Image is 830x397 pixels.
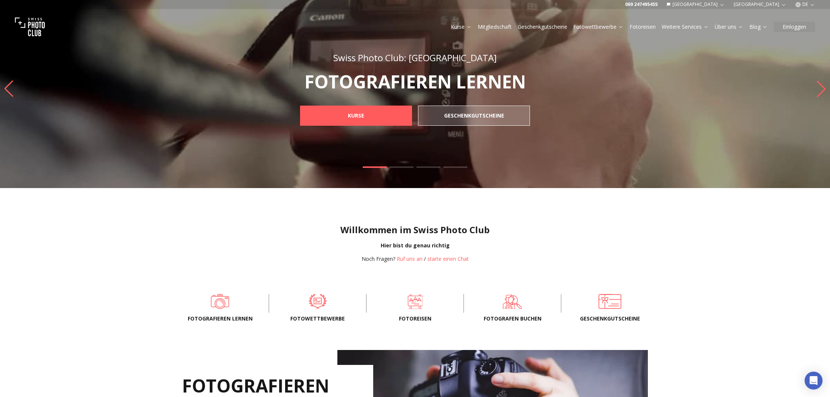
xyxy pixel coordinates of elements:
[662,23,709,31] a: Weitere Services
[570,22,627,32] button: Fotowettbewerbe
[515,22,570,32] button: Geschenkgutscheine
[333,51,497,64] span: Swiss Photo Club: [GEOGRAPHIC_DATA]
[573,23,624,31] a: Fotowettbewerbe
[427,255,469,263] button: starte einen Chat
[518,23,567,31] a: Geschenkgutscheine
[746,22,771,32] button: Blog
[625,1,658,7] a: 069 247495455
[362,255,469,263] div: /
[805,372,823,390] div: Open Intercom Messenger
[478,23,512,31] a: Mitgliedschaft
[6,242,824,249] div: Hier bist du genau richtig
[712,22,746,32] button: Über uns
[573,294,646,309] a: Geschenkgutscheine
[281,294,354,309] a: Fotowettbewerbe
[451,23,472,31] a: Kurse
[627,22,659,32] button: Fotoreisen
[476,294,549,309] a: FOTOGRAFEN BUCHEN
[397,255,422,262] a: Ruf uns an
[284,73,546,91] p: FOTOGRAFIEREN LERNEN
[659,22,712,32] button: Weitere Services
[715,23,743,31] a: Über uns
[348,112,364,119] b: KURSE
[6,224,824,236] h1: Willkommen im Swiss Photo Club
[418,106,530,126] a: GESCHENKGUTSCHEINE
[749,23,768,31] a: Blog
[184,315,257,322] span: Fotografieren lernen
[448,22,475,32] button: Kurse
[444,112,504,119] b: GESCHENKGUTSCHEINE
[476,315,549,322] span: FOTOGRAFEN BUCHEN
[475,22,515,32] button: Mitgliedschaft
[630,23,656,31] a: Fotoreisen
[15,12,45,42] img: Swiss photo club
[300,106,412,126] a: KURSE
[362,255,395,262] span: Noch Fragen?
[774,22,815,32] button: Einloggen
[378,315,452,322] span: Fotoreisen
[281,315,354,322] span: Fotowettbewerbe
[378,294,452,309] a: Fotoreisen
[184,294,257,309] a: Fotografieren lernen
[573,315,646,322] span: Geschenkgutscheine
